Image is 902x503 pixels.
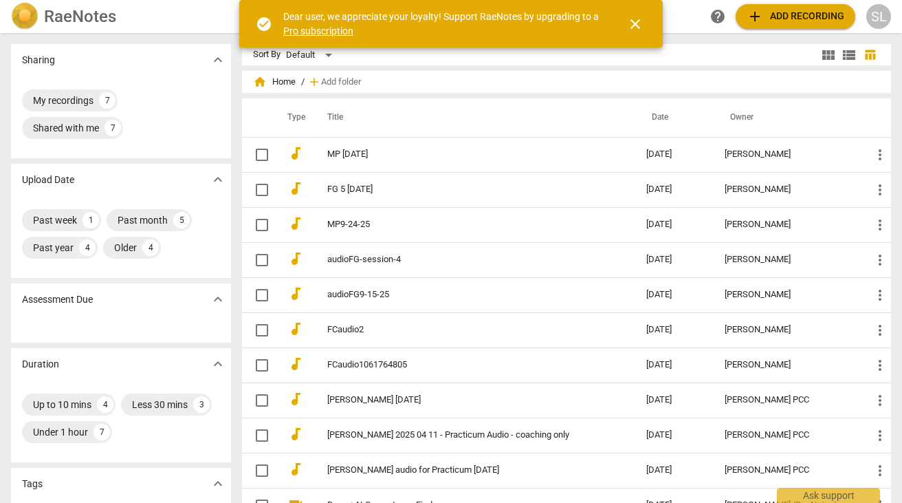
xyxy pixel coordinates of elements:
div: 5 [173,212,190,228]
a: audioFG-session-4 [327,255,597,265]
button: Close [619,8,652,41]
button: Tile view [818,45,839,65]
a: FCaudio1061764805 [327,360,597,370]
span: table_chart [863,48,877,61]
button: SL [866,4,891,29]
a: [PERSON_NAME] [DATE] [327,395,597,405]
button: Upload [736,4,855,29]
div: 4 [79,239,96,256]
td: [DATE] [635,347,714,383]
div: Dear user, we appreciate your loyalty! Support RaeNotes by upgrading to a [283,10,602,38]
span: audiotrack [287,286,304,302]
p: Duration [22,357,59,372]
img: Logo [11,3,38,30]
span: more_vert [872,182,888,198]
a: MP9-24-25 [327,220,597,230]
button: Table view [859,45,880,65]
div: Past year [33,241,74,255]
button: Show more [208,169,228,190]
p: Sharing [22,53,55,67]
th: Title [311,98,635,137]
span: close [627,16,643,32]
div: Default [286,44,337,66]
div: Past week [33,213,77,227]
div: [PERSON_NAME] [725,290,850,300]
div: 7 [99,92,115,109]
td: [DATE] [635,172,714,207]
div: 1 [82,212,99,228]
span: view_module [820,47,837,63]
span: expand_more [210,475,226,492]
a: LogoRaeNotes [11,3,228,30]
span: Add recording [747,8,844,25]
span: add [747,8,763,25]
p: Upload Date [22,173,74,187]
span: expand_more [210,291,226,308]
div: Older [114,241,137,255]
div: Ask support [777,488,880,503]
span: audiotrack [287,461,304,478]
span: more_vert [872,462,888,479]
a: audioFG9-15-25 [327,290,597,300]
span: Home [253,75,296,89]
span: / [301,77,305,87]
a: FCaudio2 [327,325,597,335]
span: more_vert [872,147,888,163]
span: audiotrack [287,145,304,162]
span: audiotrack [287,321,304,337]
div: 4 [142,239,159,256]
div: Up to 10 mins [33,398,91,411]
span: check_circle [256,16,272,32]
div: 4 [97,396,113,413]
div: 7 [104,120,121,136]
span: home [253,75,267,89]
span: more_vert [872,322,888,339]
span: more_vert [872,357,888,374]
p: Tags [22,477,43,491]
span: audiotrack [287,215,304,232]
span: more_vert [872,287,888,303]
button: Show more [208,289,228,310]
span: more_vert [872,252,888,268]
span: Add folder [321,77,361,87]
div: 7 [93,424,110,440]
div: [PERSON_NAME] [725,149,850,160]
div: [PERSON_NAME] [725,360,850,370]
span: expand_more [210,171,226,188]
div: [PERSON_NAME] [725,184,850,195]
td: [DATE] [635,453,714,488]
th: Owner [714,98,861,137]
td: [DATE] [635,277,714,312]
td: [DATE] [635,242,714,277]
span: audiotrack [287,180,304,197]
a: [PERSON_NAME] audio for Practicum [DATE] [327,465,597,475]
span: view_list [841,47,857,63]
span: add [307,75,321,89]
span: expand_more [210,356,226,372]
div: Under 1 hour [33,425,88,439]
div: Shared with me [33,121,99,135]
p: Assessment Due [22,292,93,307]
div: Sort By [253,50,280,60]
span: expand_more [210,52,226,68]
span: more_vert [872,427,888,444]
span: help [709,8,726,25]
a: FG 5 [DATE] [327,184,597,195]
button: Show more [208,50,228,70]
div: [PERSON_NAME] PCC [725,430,850,440]
div: [PERSON_NAME] [725,255,850,265]
span: audiotrack [287,391,304,407]
h2: RaeNotes [44,7,116,26]
td: [DATE] [635,137,714,172]
td: [DATE] [635,418,714,453]
div: My recordings [33,94,93,107]
div: Past month [118,213,168,227]
td: [DATE] [635,383,714,418]
a: Pro subscription [283,25,353,36]
a: [PERSON_NAME] 2025 04 11 - Practicum Audio - coaching only [327,430,597,440]
div: [PERSON_NAME] [725,325,850,335]
span: audiotrack [287,426,304,442]
div: [PERSON_NAME] PCC [725,395,850,405]
div: 3 [193,396,210,413]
